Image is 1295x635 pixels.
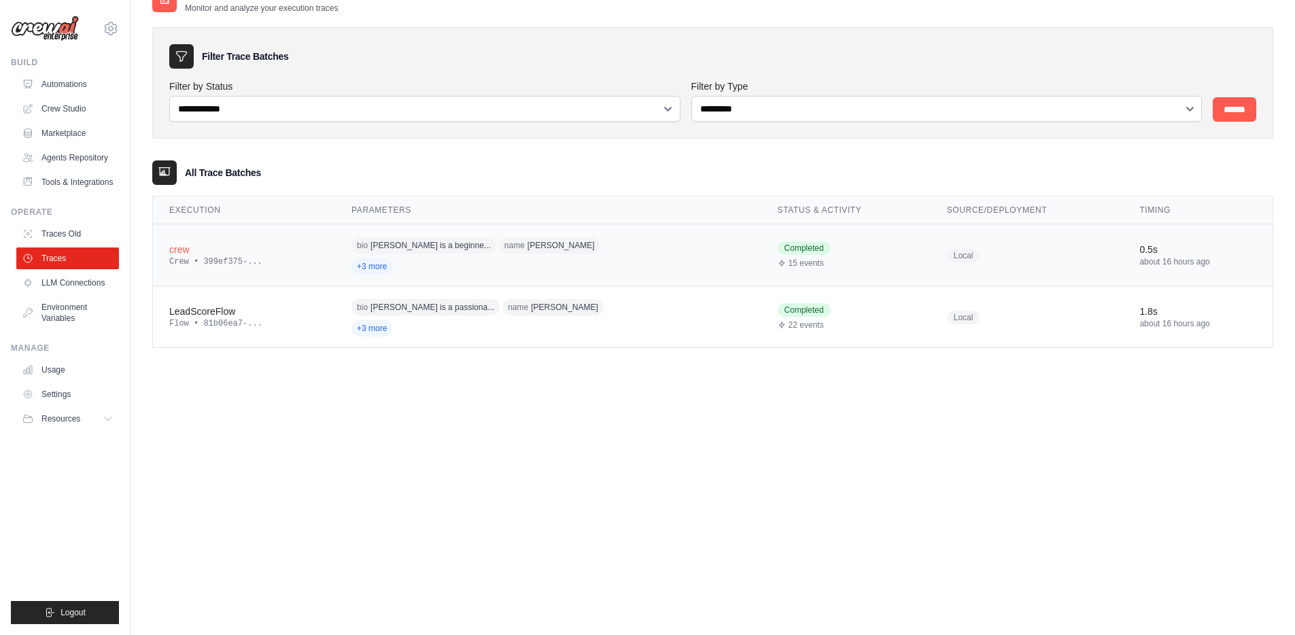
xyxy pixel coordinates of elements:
[41,413,80,424] span: Resources
[16,171,119,193] a: Tools & Integrations
[1139,243,1256,256] div: 0.5s
[185,3,338,14] p: Monitor and analyze your execution traces
[370,240,491,251] span: [PERSON_NAME] is a beginne...
[16,247,119,269] a: Traces
[61,607,86,618] span: Logout
[16,223,119,245] a: Traces Old
[789,258,824,269] span: 15 events
[335,196,761,224] th: Parameters
[169,318,319,329] div: Flow • 81b06ea7-...
[185,166,261,179] h3: All Trace Batches
[351,258,392,275] span: +3 more
[16,359,119,381] a: Usage
[11,16,79,41] img: Logo
[691,80,1203,93] label: Filter by Type
[947,249,980,262] span: Local
[16,383,119,405] a: Settings
[153,286,1273,348] tr: View details for LeadScoreFlow execution
[931,196,1124,224] th: Source/Deployment
[1123,196,1273,224] th: Timing
[1139,318,1256,329] div: about 16 hours ago
[351,320,392,337] span: +3 more
[357,240,368,251] span: bio
[169,256,319,267] div: Crew • 399ef375-...
[153,224,1273,286] tr: View details for crew execution
[778,241,831,255] span: Completed
[16,73,119,95] a: Automations
[761,196,931,224] th: Status & Activity
[351,235,612,275] div: bio: Emily is a beginner developer with a passion for learning and growing within the web develop...
[169,243,319,256] div: crew
[153,196,335,224] th: Execution
[789,320,824,330] span: 22 events
[11,601,119,624] button: Logout
[504,240,525,251] span: name
[1139,305,1256,318] div: 1.8s
[370,302,494,313] span: [PERSON_NAME] is a passiona...
[508,302,528,313] span: name
[351,297,612,337] div: bio: John is a passionate junior developer with a strong background in front-end technologies. He...
[169,305,319,318] div: LeadScoreFlow
[16,408,119,430] button: Resources
[1139,256,1256,267] div: about 16 hours ago
[169,80,680,93] label: Filter by Status
[16,296,119,329] a: Environment Variables
[16,98,119,120] a: Crew Studio
[778,303,831,317] span: Completed
[11,57,119,68] div: Build
[11,343,119,354] div: Manage
[16,122,119,144] a: Marketplace
[531,302,598,313] span: [PERSON_NAME]
[947,311,980,324] span: Local
[11,207,119,218] div: Operate
[202,50,288,63] h3: Filter Trace Batches
[16,147,119,169] a: Agents Repository
[357,302,368,313] span: bio
[16,272,119,294] a: LLM Connections
[528,240,595,251] span: [PERSON_NAME]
